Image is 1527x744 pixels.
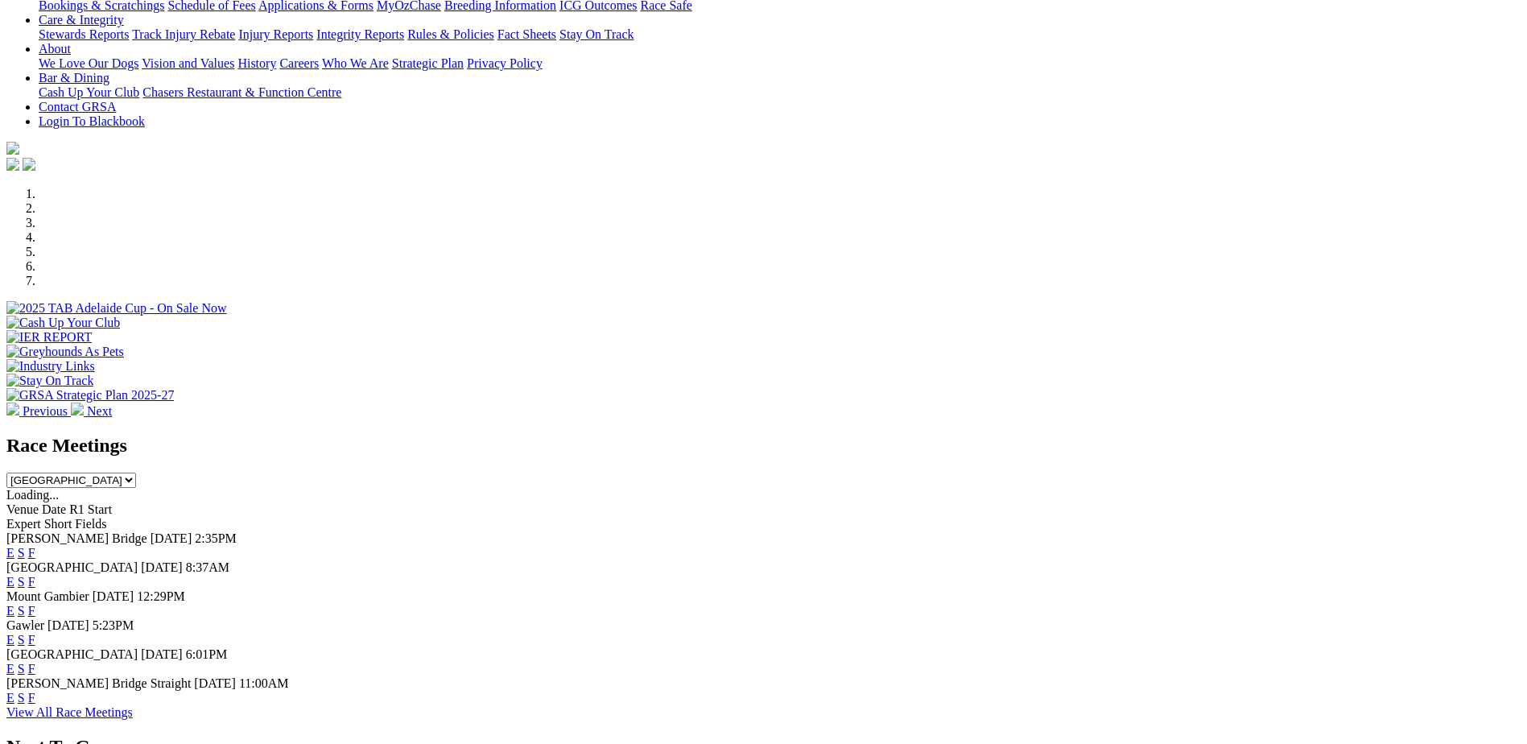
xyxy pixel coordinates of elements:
[28,662,35,676] a: F
[18,604,25,618] a: S
[39,85,139,99] a: Cash Up Your Club
[93,618,134,632] span: 5:23PM
[69,502,112,516] span: R1 Start
[6,546,14,560] a: E
[142,56,234,70] a: Vision and Values
[316,27,404,41] a: Integrity Reports
[75,517,106,531] span: Fields
[237,56,276,70] a: History
[6,435,1521,457] h2: Race Meetings
[559,27,633,41] a: Stay On Track
[141,647,183,661] span: [DATE]
[42,502,66,516] span: Date
[6,374,93,388] img: Stay On Track
[6,403,19,415] img: chevron-left-pager-white.svg
[28,691,35,705] a: F
[87,404,112,418] span: Next
[6,618,44,632] span: Gawler
[279,56,319,70] a: Careers
[137,589,185,603] span: 12:29PM
[186,560,229,574] span: 8:37AM
[39,100,116,114] a: Contact GRSA
[6,502,39,516] span: Venue
[141,560,183,574] span: [DATE]
[93,589,134,603] span: [DATE]
[18,575,25,589] a: S
[239,676,289,690] span: 11:00AM
[18,662,25,676] a: S
[194,676,236,690] span: [DATE]
[6,316,120,330] img: Cash Up Your Club
[6,404,71,418] a: Previous
[238,27,313,41] a: Injury Reports
[28,575,35,589] a: F
[39,114,145,128] a: Login To Blackbook
[392,56,464,70] a: Strategic Plan
[6,388,174,403] img: GRSA Strategic Plan 2025-27
[467,56,543,70] a: Privacy Policy
[322,56,389,70] a: Who We Are
[6,158,19,171] img: facebook.svg
[39,85,1521,100] div: Bar & Dining
[6,301,227,316] img: 2025 TAB Adelaide Cup - On Sale Now
[18,633,25,647] a: S
[47,618,89,632] span: [DATE]
[6,662,14,676] a: E
[39,13,124,27] a: Care & Integrity
[39,27,1521,42] div: Care & Integrity
[39,27,129,41] a: Stewards Reports
[6,531,147,545] span: [PERSON_NAME] Bridge
[407,27,494,41] a: Rules & Policies
[195,531,237,545] span: 2:35PM
[6,517,41,531] span: Expert
[6,560,138,574] span: [GEOGRAPHIC_DATA]
[6,647,138,661] span: [GEOGRAPHIC_DATA]
[6,330,92,345] img: IER REPORT
[6,589,89,603] span: Mount Gambier
[18,546,25,560] a: S
[132,27,235,41] a: Track Injury Rebate
[28,546,35,560] a: F
[39,56,1521,71] div: About
[142,85,341,99] a: Chasers Restaurant & Function Centre
[44,517,72,531] span: Short
[6,691,14,705] a: E
[6,575,14,589] a: E
[6,633,14,647] a: E
[71,403,84,415] img: chevron-right-pager-white.svg
[497,27,556,41] a: Fact Sheets
[151,531,192,545] span: [DATE]
[39,56,138,70] a: We Love Our Dogs
[6,676,191,690] span: [PERSON_NAME] Bridge Straight
[6,705,133,719] a: View All Race Meetings
[39,71,109,85] a: Bar & Dining
[6,142,19,155] img: logo-grsa-white.png
[28,633,35,647] a: F
[39,42,71,56] a: About
[71,404,112,418] a: Next
[6,488,59,502] span: Loading...
[186,647,228,661] span: 6:01PM
[23,404,68,418] span: Previous
[23,158,35,171] img: twitter.svg
[6,345,124,359] img: Greyhounds As Pets
[6,359,95,374] img: Industry Links
[28,604,35,618] a: F
[6,604,14,618] a: E
[18,691,25,705] a: S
